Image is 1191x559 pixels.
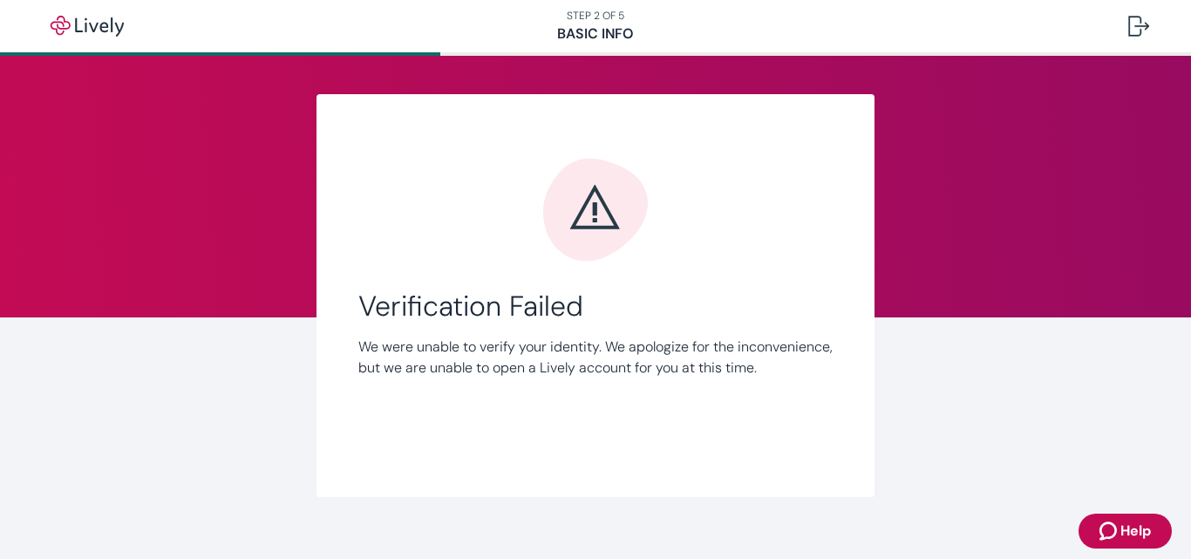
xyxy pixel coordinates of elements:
[543,157,648,262] svg: Error icon
[1120,521,1151,542] span: Help
[1079,514,1172,549] button: Zendesk support iconHelp
[1114,5,1163,47] button: Log out
[38,16,136,37] img: Lively
[358,337,833,378] p: We were unable to verify your identity. We apologize for the inconvenience, but we are unable to ...
[358,290,833,323] span: Verification Failed
[1099,521,1120,542] svg: Zendesk support icon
